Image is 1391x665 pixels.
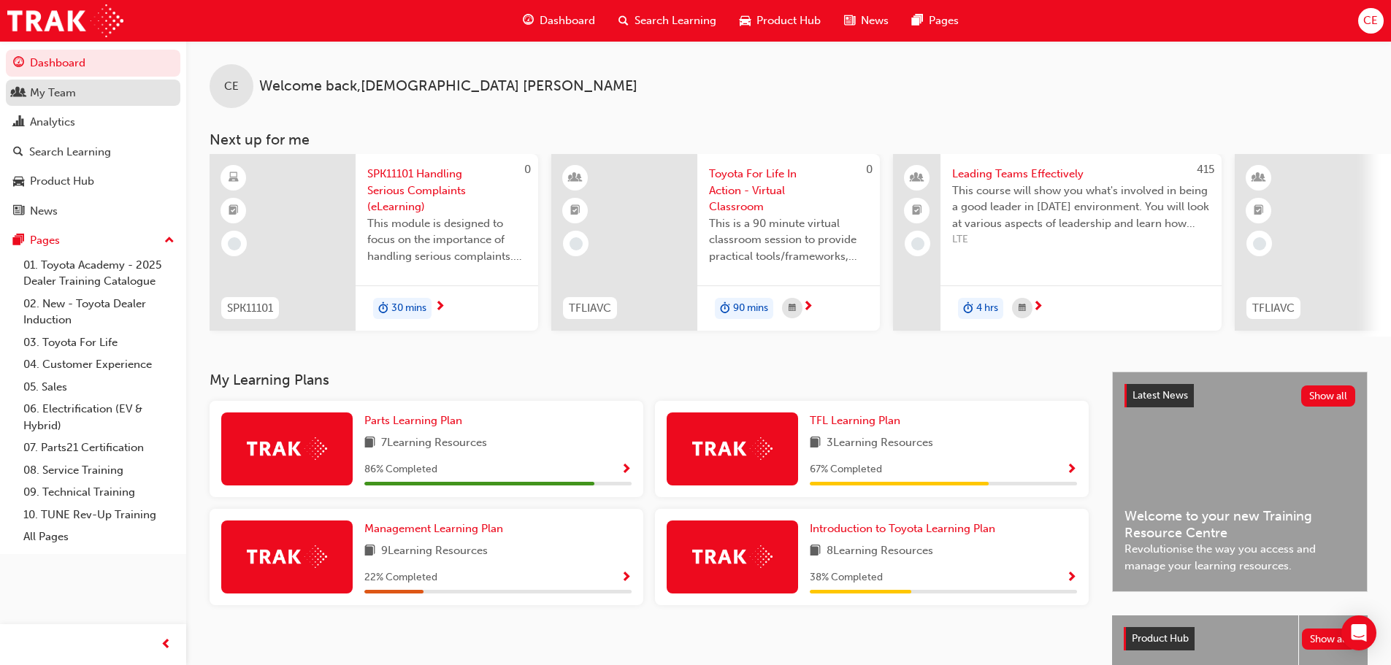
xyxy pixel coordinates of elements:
[1254,201,1264,220] span: booktick-icon
[1066,572,1077,585] span: Show Progress
[810,569,883,586] span: 38 % Completed
[367,166,526,215] span: SPK11101 Handling Serious Complaints (eLearning)
[6,50,180,77] a: Dashboard
[756,12,821,29] span: Product Hub
[692,437,773,460] img: Trak
[367,215,526,265] span: This module is designed to focus on the importance of handling serious complaints. To provide a c...
[30,203,58,220] div: News
[364,522,503,535] span: Management Learning Plan
[832,6,900,36] a: news-iconNews
[18,254,180,293] a: 01. Toyota Academy - 2025 Dealer Training Catalogue
[569,300,611,317] span: TFLIAVC
[1112,372,1368,592] a: Latest NewsShow allWelcome to your new Training Resource CentreRevolutionise the way you access a...
[13,57,24,70] span: guage-icon
[229,201,239,220] span: booktick-icon
[18,526,180,548] a: All Pages
[709,215,868,265] span: This is a 90 minute virtual classroom session to provide practical tools/frameworks, behaviours a...
[911,237,924,250] span: learningRecordVerb_NONE-icon
[861,12,889,29] span: News
[900,6,970,36] a: pages-iconPages
[540,12,595,29] span: Dashboard
[1124,384,1355,407] a: Latest NewsShow all
[635,12,716,29] span: Search Learning
[720,299,730,318] span: duration-icon
[1252,300,1295,317] span: TFLIAVC
[893,154,1222,331] a: 415Leading Teams EffectivelyThis course will show you what's involved in being a good leader in [...
[844,12,855,30] span: news-icon
[570,201,580,220] span: booktick-icon
[224,78,239,95] span: CE
[13,205,24,218] span: news-icon
[30,85,76,101] div: My Team
[607,6,728,36] a: search-iconSearch Learning
[570,237,583,250] span: learningRecordVerb_NONE-icon
[1133,389,1188,401] span: Latest News
[186,131,1391,148] h3: Next up for me
[1358,8,1384,34] button: CE
[810,414,900,427] span: TFL Learning Plan
[6,227,180,254] button: Pages
[810,412,906,429] a: TFL Learning Plan
[30,114,75,131] div: Analytics
[728,6,832,36] a: car-iconProduct Hub
[1066,461,1077,479] button: Show Progress
[1066,464,1077,477] span: Show Progress
[912,169,922,188] span: people-icon
[164,231,175,250] span: up-icon
[1124,627,1356,650] a: Product HubShow all
[228,237,241,250] span: learningRecordVerb_NONE-icon
[1066,569,1077,587] button: Show Progress
[692,545,773,568] img: Trak
[13,175,24,188] span: car-icon
[378,299,388,318] span: duration-icon
[210,372,1089,388] h3: My Learning Plans
[1132,632,1189,645] span: Product Hub
[1124,508,1355,541] span: Welcome to your new Training Resource Centre
[161,636,172,654] span: prev-icon
[364,434,375,453] span: book-icon
[30,232,60,249] div: Pages
[740,12,751,30] span: car-icon
[13,116,24,129] span: chart-icon
[1254,169,1264,188] span: learningResourceType_INSTRUCTOR_LED-icon
[621,572,632,585] span: Show Progress
[18,504,180,526] a: 10. TUNE Rev-Up Training
[810,520,1001,537] a: Introduction to Toyota Learning Plan
[551,154,880,331] a: 0TFLIAVCToyota For Life In Action - Virtual ClassroomThis is a 90 minute virtual classroom sessio...
[810,434,821,453] span: book-icon
[827,542,933,561] span: 8 Learning Resources
[210,154,538,331] a: 0SPK11101SPK11101 Handling Serious Complaints (eLearning)This module is designed to focus on the ...
[952,166,1210,182] span: Leading Teams Effectively
[1301,385,1356,407] button: Show all
[364,414,462,427] span: Parts Learning Plan
[13,146,23,159] span: search-icon
[952,182,1210,232] span: This course will show you what's involved in being a good leader in [DATE] environment. You will ...
[18,398,180,437] a: 06. Electrification (EV & Hybrid)
[618,12,629,30] span: search-icon
[733,300,768,317] span: 90 mins
[1363,12,1378,29] span: CE
[810,522,995,535] span: Introduction to Toyota Learning Plan
[18,293,180,331] a: 02. New - Toyota Dealer Induction
[434,301,445,314] span: next-icon
[364,461,437,478] span: 86 % Completed
[1341,615,1376,650] div: Open Intercom Messenger
[912,201,922,220] span: booktick-icon
[30,173,94,190] div: Product Hub
[810,461,882,478] span: 67 % Completed
[7,4,123,37] img: Trak
[29,144,111,161] div: Search Learning
[866,163,873,176] span: 0
[6,168,180,195] a: Product Hub
[6,80,180,107] a: My Team
[381,434,487,453] span: 7 Learning Resources
[18,353,180,376] a: 04. Customer Experience
[976,300,998,317] span: 4 hrs
[621,464,632,477] span: Show Progress
[13,234,24,247] span: pages-icon
[570,169,580,188] span: learningResourceType_INSTRUCTOR_LED-icon
[1197,163,1214,176] span: 415
[6,109,180,136] a: Analytics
